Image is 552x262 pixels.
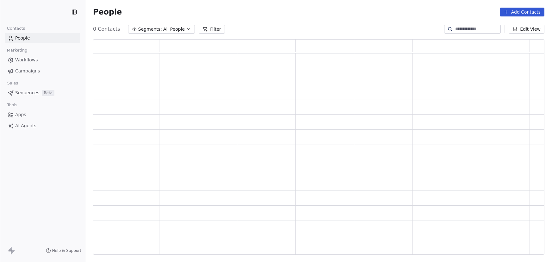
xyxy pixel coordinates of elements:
[42,90,54,96] span: Beta
[15,68,40,74] span: Campaigns
[5,121,80,131] a: AI Agents
[5,88,80,98] a: SequencesBeta
[5,55,80,65] a: Workflows
[15,122,36,129] span: AI Agents
[4,100,20,110] span: Tools
[15,111,26,118] span: Apps
[46,248,81,253] a: Help & Support
[4,78,21,88] span: Sales
[4,24,28,33] span: Contacts
[93,7,122,17] span: People
[138,26,162,33] span: Segments:
[15,35,30,41] span: People
[15,57,38,63] span: Workflows
[4,46,30,55] span: Marketing
[199,25,225,34] button: Filter
[500,8,544,16] button: Add Contacts
[163,26,185,33] span: All People
[5,33,80,43] a: People
[52,248,81,253] span: Help & Support
[15,90,39,96] span: Sequences
[5,109,80,120] a: Apps
[509,25,544,34] button: Edit View
[93,25,120,33] span: 0 Contacts
[5,66,80,76] a: Campaigns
